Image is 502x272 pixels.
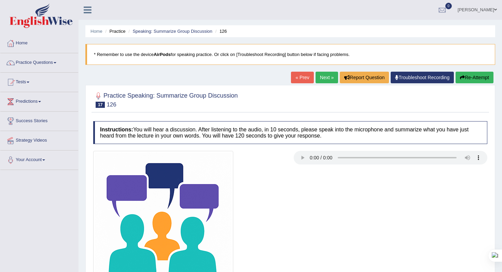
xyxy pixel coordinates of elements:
span: 17 [96,102,105,108]
b: AirPods [154,52,171,57]
li: Practice [103,28,125,34]
a: Success Stories [0,112,78,129]
button: Report Question [340,72,389,83]
a: Next » [316,72,338,83]
a: Troubleshoot Recording [391,72,454,83]
span: 0 [445,3,452,9]
b: Instructions: [100,127,133,132]
blockquote: * Remember to use the device for speaking practice. Or click on [Troubleshoot Recording] button b... [85,44,495,65]
a: Predictions [0,92,78,109]
a: Home [0,34,78,51]
a: Tests [0,73,78,90]
h2: Practice Speaking: Summarize Group Discussion [93,91,238,108]
a: Home [90,29,102,34]
a: Strategy Videos [0,131,78,148]
h4: You will hear a discussion. After listening to the audio, in 10 seconds, please speak into the mi... [93,121,487,144]
a: Your Account [0,151,78,168]
a: Practice Questions [0,53,78,70]
a: Speaking: Summarize Group Discussion [133,29,212,34]
button: Re-Attempt [456,72,493,83]
small: 126 [107,101,116,108]
li: 126 [213,28,227,34]
a: « Prev [291,72,313,83]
